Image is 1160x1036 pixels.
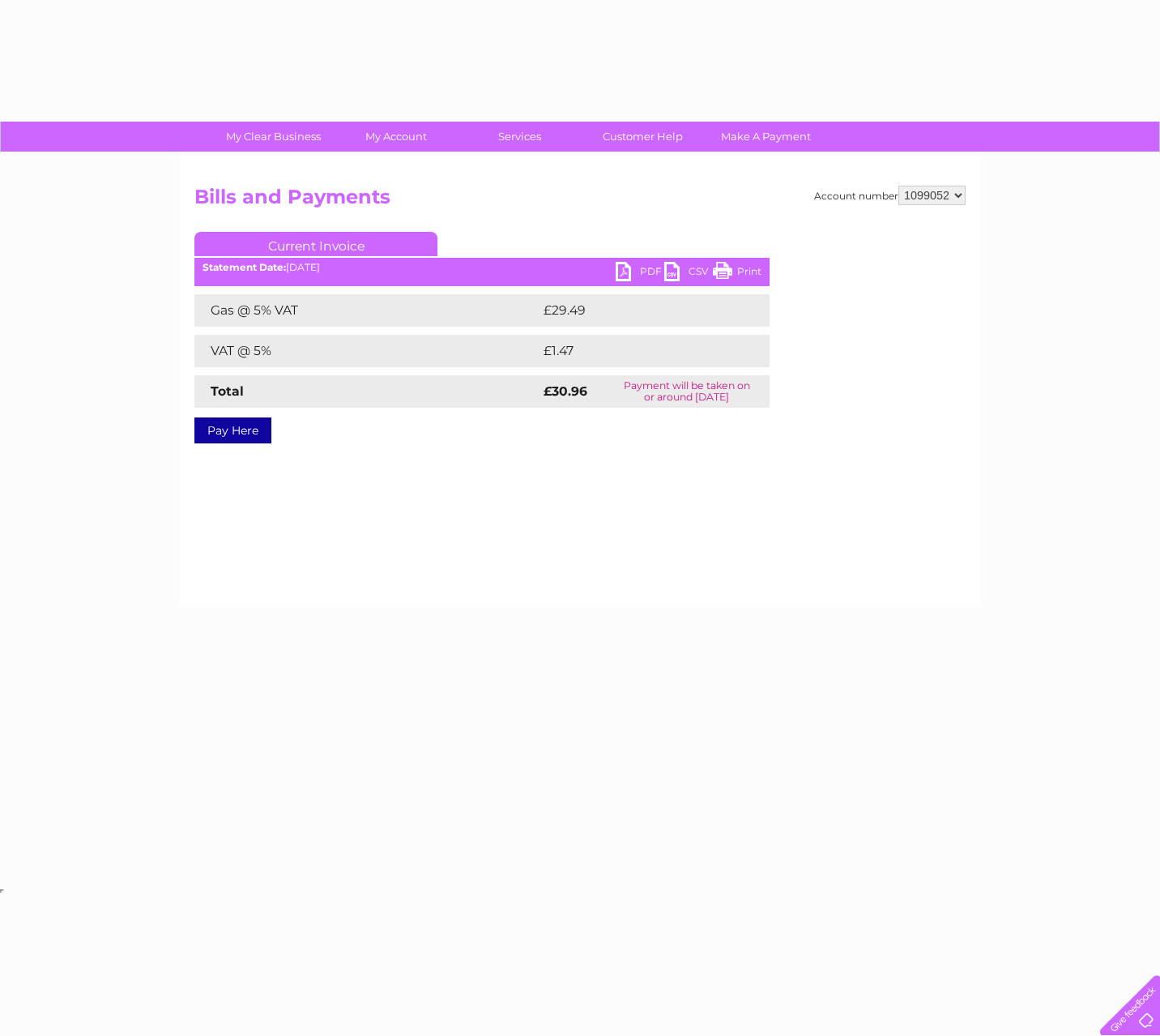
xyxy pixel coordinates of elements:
b: Statement Date: [203,261,286,273]
a: Make A Payment [699,122,833,152]
a: CSV [664,262,713,285]
a: Services [453,122,586,152]
td: Payment will be taken on or around [DATE] [603,375,770,408]
td: £29.49 [539,294,738,327]
a: Print [713,262,761,285]
a: Current Invoice [194,232,437,256]
strong: Total [211,383,244,399]
a: Pay Here [194,417,271,443]
div: [DATE] [194,262,770,273]
td: £1.47 [539,335,729,367]
a: Customer Help [576,122,710,152]
div: Account number [814,186,966,205]
strong: £30.96 [544,383,587,399]
td: VAT @ 5% [194,335,539,367]
h2: Bills and Payments [194,186,966,216]
a: PDF [616,262,664,285]
td: Gas @ 5% VAT [194,294,539,327]
a: My Clear Business [207,122,340,152]
a: My Account [330,122,463,152]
